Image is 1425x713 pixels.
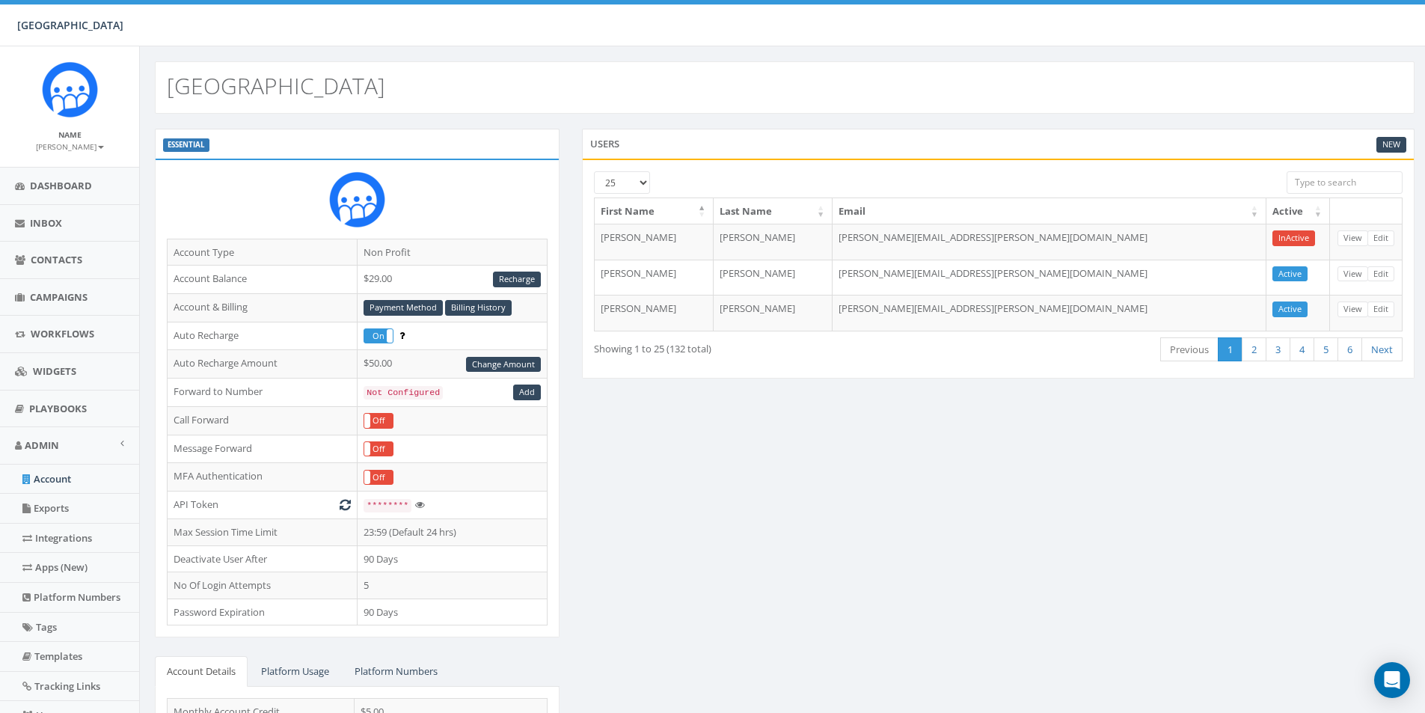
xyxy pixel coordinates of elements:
span: Workflows [31,327,94,340]
a: Change Amount [466,357,541,373]
td: Account & Billing [168,293,358,322]
td: Message Forward [168,435,358,463]
a: Platform Numbers [343,656,450,687]
a: 4 [1290,337,1314,362]
span: Enable to prevent campaign failure. [399,328,405,342]
a: Add [513,385,541,400]
i: Generate New Token [340,500,351,509]
td: Account Type [168,239,358,266]
th: Last Name: activate to sort column ascending [714,198,833,224]
a: New [1376,137,1406,153]
td: No Of Login Attempts [168,572,358,599]
td: Account Balance [168,266,358,294]
td: [PERSON_NAME] [595,260,714,296]
a: 1 [1218,337,1242,362]
span: Dashboard [30,179,92,192]
td: Password Expiration [168,599,358,625]
div: Open Intercom Messenger [1374,662,1410,698]
a: Edit [1367,302,1394,317]
a: View [1337,230,1368,246]
td: [PERSON_NAME] [714,295,833,331]
th: Email: activate to sort column ascending [833,198,1266,224]
td: [PERSON_NAME][EMAIL_ADDRESS][PERSON_NAME][DOMAIN_NAME] [833,224,1266,260]
a: Edit [1367,266,1394,282]
a: View [1337,266,1368,282]
span: Widgets [33,364,76,378]
td: [PERSON_NAME] [595,224,714,260]
a: Active [1272,266,1308,282]
label: ESSENTIAL [163,138,209,152]
a: Edit [1367,230,1394,246]
div: Users [582,129,1415,159]
td: 5 [358,572,548,599]
span: Inbox [30,216,62,230]
a: View [1337,302,1368,317]
a: Next [1361,337,1403,362]
a: Recharge [493,272,541,287]
td: Call Forward [168,406,358,435]
th: Active: activate to sort column ascending [1266,198,1330,224]
td: [PERSON_NAME][EMAIL_ADDRESS][PERSON_NAME][DOMAIN_NAME] [833,260,1266,296]
a: [PERSON_NAME] [36,139,104,153]
label: On [364,329,393,343]
span: [GEOGRAPHIC_DATA] [17,18,123,32]
a: Active [1272,302,1308,317]
a: Billing History [445,300,512,316]
a: Platform Usage [249,656,341,687]
span: Admin [25,438,59,452]
a: 6 [1337,337,1362,362]
td: $50.00 [358,350,548,379]
td: $29.00 [358,266,548,294]
small: Name [58,129,82,140]
td: Non Profit [358,239,548,266]
td: [PERSON_NAME] [595,295,714,331]
div: OnOff [364,470,393,486]
a: InActive [1272,230,1315,246]
div: OnOff [364,328,393,344]
label: Off [364,471,393,485]
td: MFA Authentication [168,463,358,492]
td: Deactivate User After [168,545,358,572]
a: Previous [1160,337,1219,362]
img: Rally_platform_Icon_1.png [329,171,385,227]
div: Showing 1 to 25 (132 total) [594,336,918,356]
td: 90 Days [358,545,548,572]
h2: [GEOGRAPHIC_DATA] [167,73,385,98]
label: Off [364,414,393,428]
a: 2 [1242,337,1266,362]
span: Contacts [31,253,82,266]
td: API Token [168,492,358,519]
div: OnOff [364,413,393,429]
td: [PERSON_NAME][EMAIL_ADDRESS][PERSON_NAME][DOMAIN_NAME] [833,295,1266,331]
td: Forward to Number [168,379,358,407]
label: Off [364,442,393,456]
td: [PERSON_NAME] [714,260,833,296]
td: [PERSON_NAME] [714,224,833,260]
td: Auto Recharge [168,322,358,350]
td: 90 Days [358,599,548,625]
td: Max Session Time Limit [168,518,358,545]
td: Auto Recharge Amount [168,350,358,379]
small: [PERSON_NAME] [36,141,104,152]
a: 5 [1314,337,1338,362]
a: Payment Method [364,300,443,316]
img: Rally_platform_Icon_1.png [42,61,98,117]
span: Playbooks [29,402,87,415]
a: 3 [1266,337,1290,362]
div: OnOff [364,441,393,457]
a: Account Details [155,656,248,687]
code: Not Configured [364,386,443,400]
input: Type to search [1287,171,1403,194]
th: First Name: activate to sort column descending [595,198,714,224]
span: Campaigns [30,290,88,304]
td: 23:59 (Default 24 hrs) [358,518,548,545]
